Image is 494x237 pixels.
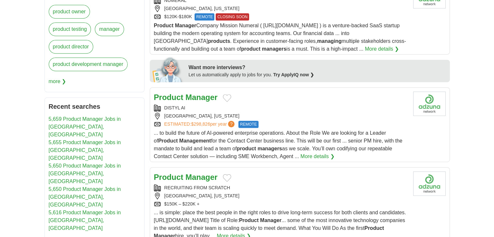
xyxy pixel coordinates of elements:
button: Add to favorite jobs [223,94,231,102]
img: Company logo [413,171,446,196]
strong: Manager [185,93,218,102]
span: Company Mission Numeral ( [URL][DOMAIN_NAME] ) is a venture-backed SaaS startup building the mode... [154,23,406,52]
a: 5,659 Product Manager Jobs in [GEOGRAPHIC_DATA], [GEOGRAPHIC_DATA] [49,116,121,137]
a: manager [95,22,124,36]
strong: Management [179,138,211,143]
span: REMOTE [195,13,214,20]
span: ? [228,121,234,127]
a: product development manager [49,57,128,71]
img: apply-iq-scientist.png [152,56,184,82]
img: Company logo [413,92,446,116]
a: More details ❯ [300,153,335,160]
a: Product Manager [154,173,218,181]
a: product director [49,40,93,54]
strong: Product [239,218,259,223]
div: Let us automatically apply to jobs for you. [189,71,446,78]
strong: managing [317,38,342,44]
a: 5,655 Product Manager Jobs in [GEOGRAPHIC_DATA], [GEOGRAPHIC_DATA] [49,140,121,161]
strong: Manager [175,23,196,28]
div: $120K-$180K [154,13,408,20]
div: Want more interviews? [189,64,446,71]
a: 5,616 Product Manager Jobs in [GEOGRAPHIC_DATA], [GEOGRAPHIC_DATA] [49,210,121,231]
a: 5,650 Product Manager Jobs in [GEOGRAPHIC_DATA], [GEOGRAPHIC_DATA] [49,186,121,207]
strong: Product [154,93,184,102]
a: More details ❯ [365,45,399,53]
div: [GEOGRAPHIC_DATA], [US_STATE] [154,5,408,12]
strong: Manager [185,173,218,181]
span: $298,826 [191,121,210,127]
div: RECRUITING FROM SCRATCH [154,184,408,191]
strong: managers [262,46,286,52]
a: 5,650 Product Manager Jobs in [GEOGRAPHIC_DATA], [GEOGRAPHIC_DATA] [49,163,121,184]
span: REMOTE [238,121,258,128]
strong: Product [154,173,184,181]
div: DISTYL AI [154,105,408,111]
strong: products [208,38,230,44]
strong: Manager [260,218,282,223]
a: product testing [49,22,91,36]
div: [GEOGRAPHIC_DATA], [US_STATE] [154,113,408,119]
span: ... to build the future of AI-powered enterprise operations. About the Role We are looking for a ... [154,130,402,159]
strong: Product [154,23,173,28]
strong: product [241,46,260,52]
a: Product Manager [154,93,218,102]
strong: managers [258,146,282,151]
h2: Recent searches [49,102,140,111]
a: Try ApplyIQ now ❯ [273,72,314,77]
div: [GEOGRAPHIC_DATA], [US_STATE] [154,193,408,199]
button: Add to favorite jobs [223,174,231,182]
span: more ❯ [49,75,66,88]
div: $150K – $220K + [154,201,408,207]
a: ESTIMATED:$298,826per year? [164,121,236,128]
strong: product [237,146,256,151]
strong: Product [158,138,178,143]
a: product owner [49,5,90,19]
span: CLOSING SOON [216,13,249,20]
strong: Product [364,225,384,231]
